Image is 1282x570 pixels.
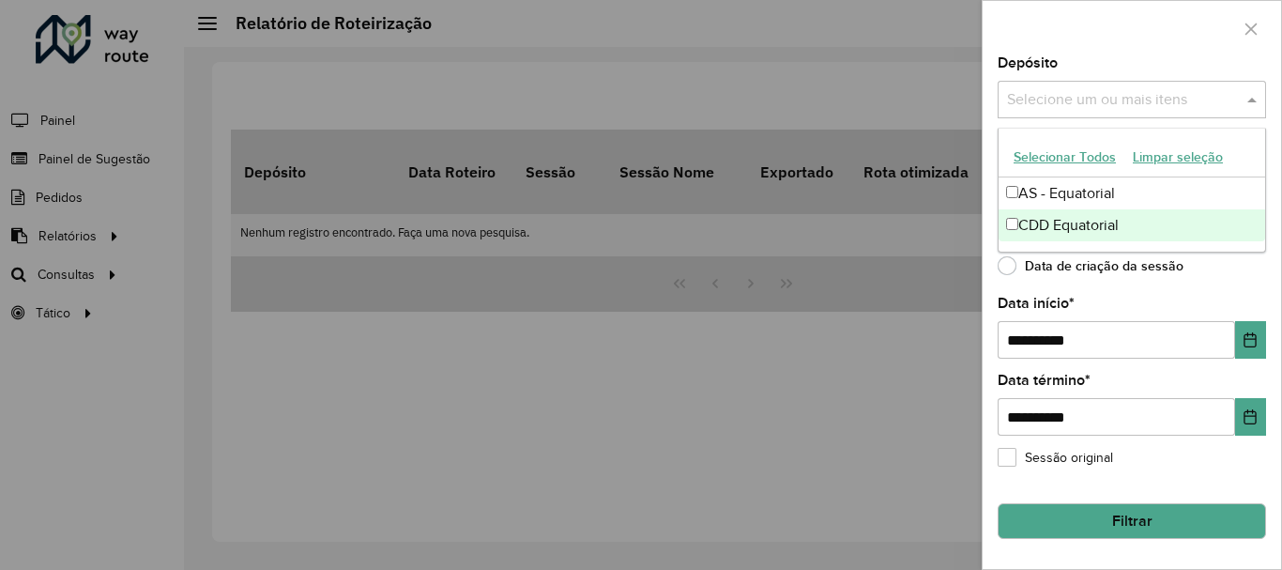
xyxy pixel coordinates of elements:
[1235,398,1266,436] button: Choose Date
[998,128,1266,253] ng-dropdown-panel: Options list
[999,209,1265,241] div: CDD Equatorial
[998,369,1091,392] label: Data término
[998,292,1075,315] label: Data início
[999,177,1265,209] div: AS - Equatorial
[998,503,1266,539] button: Filtrar
[998,256,1183,275] label: Data de criação da sessão
[1124,143,1231,172] button: Limpar seleção
[1005,143,1124,172] button: Selecionar Todos
[998,448,1113,468] label: Sessão original
[998,52,1058,74] label: Depósito
[1235,321,1266,359] button: Choose Date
